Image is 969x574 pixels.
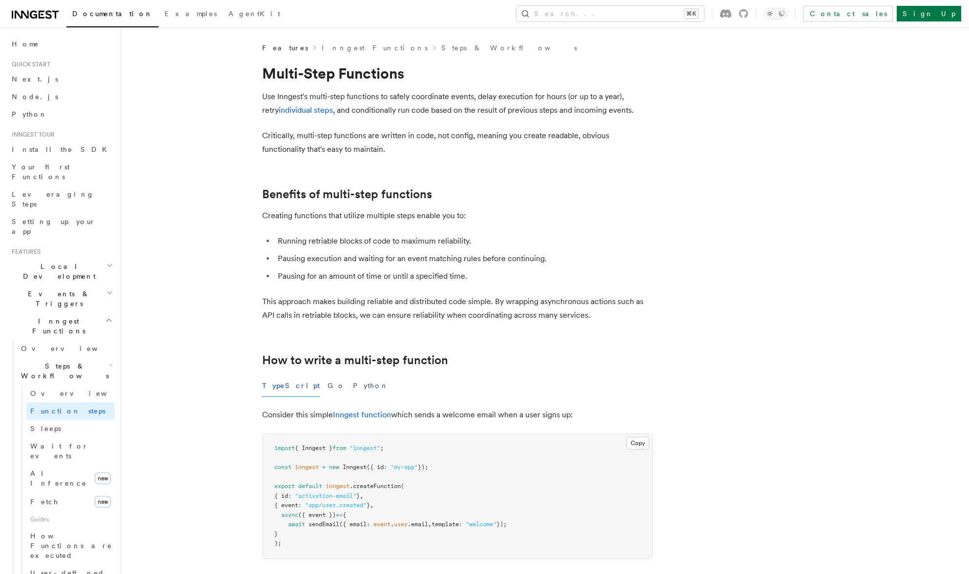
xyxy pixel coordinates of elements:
[159,3,223,26] a: Examples
[262,187,432,201] a: Benefits of multi-step functions
[165,10,217,18] span: Examples
[418,464,428,471] span: });
[8,70,115,88] a: Next.js
[496,521,507,528] span: });
[262,209,653,223] p: Creating functions that utilize multiple steps enable you to:
[279,105,333,115] a: individual steps
[288,492,291,499] span: :
[343,464,367,471] span: Inngest
[274,445,295,451] span: import
[309,521,339,528] span: sendEmail
[764,8,787,20] button: Toggle dark mode
[367,464,384,471] span: ({ id
[408,521,428,528] span: .email
[12,218,96,235] span: Setting up your app
[367,521,370,528] span: :
[8,262,106,281] span: Local Development
[428,521,432,528] span: ,
[298,502,302,509] span: :
[432,521,459,528] span: template
[30,389,131,397] span: Overview
[295,464,319,471] span: inngest
[370,502,373,509] span: ,
[356,492,360,499] span: }
[66,3,159,27] a: Documentation
[8,258,115,285] button: Local Development
[26,492,115,512] a: Fetchnew
[17,357,115,385] button: Steps & Workflows
[332,445,346,451] span: from
[262,43,308,53] span: Features
[30,442,88,460] span: Wait for events
[8,88,115,105] a: Node.js
[328,375,345,397] button: Go
[17,361,109,381] span: Steps & Workflows
[336,512,343,518] span: =>
[394,521,408,528] span: user
[228,10,280,18] span: AgentKit
[262,408,653,422] p: Consider this simple which sends a welcome email when a user signs up:
[350,483,401,490] span: .createFunction
[295,492,356,499] span: "activation-email"
[72,10,153,18] span: Documentation
[8,312,115,340] button: Inngest Functions
[274,492,288,499] span: { id
[441,43,577,53] a: Steps & Workflows
[95,472,111,484] span: new
[223,3,286,26] a: AgentKit
[12,110,47,118] span: Python
[380,445,384,451] span: ;
[281,512,298,518] span: async
[12,93,58,101] span: Node.js
[26,385,115,402] a: Overview
[274,483,295,490] span: export
[8,35,115,53] a: Home
[26,527,115,564] a: How Functions are executed
[8,141,115,158] a: Install the SDK
[262,90,653,117] p: Use Inngest's multi-step functions to safely coordinate events, delay execution for hours (or up ...
[516,6,704,21] button: Search...⌘K
[8,289,106,308] span: Events & Triggers
[30,425,61,432] span: Sleeps
[295,445,332,451] span: { Inngest }
[804,6,893,21] a: Contact sales
[8,158,115,185] a: Your first Functions
[26,465,115,492] a: AI Inferencenew
[353,375,389,397] button: Python
[275,269,653,283] li: Pausing for an amount of time or until a specified time.
[305,502,367,509] span: "app/user.created"
[17,340,115,357] a: Overview
[275,234,653,248] li: Running retriable blocks of code to maximum reliability.
[350,445,380,451] span: "inngest"
[298,483,322,490] span: default
[262,295,653,322] p: This approach makes building reliable and distributed code simple. By wrapping asynchronous actio...
[274,540,281,547] span: );
[262,129,653,156] p: Critically, multi-step functions are written in code, not config, meaning you create readable, ob...
[339,521,367,528] span: ({ email
[8,285,115,312] button: Events & Triggers
[8,61,50,68] span: Quick start
[298,512,336,518] span: ({ event })
[373,521,391,528] span: event
[288,521,305,528] span: await
[333,410,391,419] a: Inngest function
[326,483,350,490] span: inngest
[684,9,698,19] kbd: ⌘K
[262,64,653,82] h1: Multi-Step Functions
[367,502,370,509] span: }
[30,407,105,415] span: Function steps
[30,498,59,506] span: Fetch
[274,502,298,509] span: { event
[8,213,115,240] a: Setting up your app
[12,163,70,181] span: Your first Functions
[12,190,94,208] span: Leveraging Steps
[21,345,122,352] span: Overview
[322,464,326,471] span: =
[8,248,41,256] span: Features
[8,316,105,336] span: Inngest Functions
[459,521,462,528] span: :
[8,105,115,123] a: Python
[26,437,115,465] a: Wait for events
[401,483,404,490] span: (
[360,492,363,499] span: ,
